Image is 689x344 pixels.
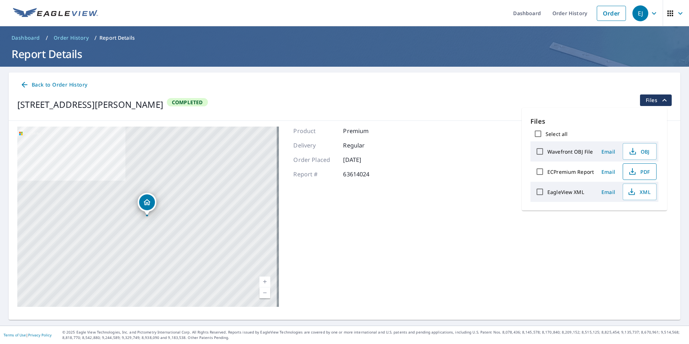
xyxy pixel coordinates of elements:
[17,98,163,111] div: [STREET_ADDRESS][PERSON_NAME]
[640,94,672,106] button: filesDropdownBtn-63614024
[623,163,657,180] button: PDF
[4,333,52,337] p: |
[646,96,669,105] span: Files
[627,147,650,156] span: OBJ
[547,148,593,155] label: Wavefront OBJ File
[13,8,98,19] img: EV Logo
[99,34,135,41] p: Report Details
[20,80,87,89] span: Back to Order History
[28,332,52,338] a: Privacy Policy
[623,184,657,200] button: XML
[46,34,48,42] li: /
[94,34,97,42] li: /
[12,34,40,41] span: Dashboard
[343,127,386,135] p: Premium
[293,155,337,164] p: Order Placed
[546,131,568,137] label: Select all
[54,34,89,41] span: Order History
[600,168,617,175] span: Email
[293,170,337,178] p: Report #
[597,186,620,198] button: Email
[343,170,386,178] p: 63614024
[530,116,658,126] p: Files
[547,189,584,195] label: EagleView XML
[623,143,657,160] button: OBJ
[627,167,650,176] span: PDF
[259,277,270,287] a: Current Level 17, Zoom In
[597,166,620,177] button: Email
[9,32,43,44] a: Dashboard
[600,189,617,195] span: Email
[293,127,337,135] p: Product
[343,155,386,164] p: [DATE]
[138,193,156,215] div: Dropped pin, building 1, Residential property, 7745 Tague Rd Vevay, IN 47043
[9,47,680,61] h1: Report Details
[597,146,620,157] button: Email
[627,188,650,196] span: XML
[51,32,92,44] a: Order History
[17,78,90,92] a: Back to Order History
[62,330,685,340] p: © 2025 Eagle View Technologies, Inc. and Pictometry International Corp. All Rights Reserved. Repo...
[293,141,337,150] p: Delivery
[343,141,386,150] p: Regular
[4,332,26,338] a: Terms of Use
[632,5,648,21] div: EJ
[600,148,617,155] span: Email
[547,168,594,175] label: ECPremium Report
[597,6,626,21] a: Order
[168,99,207,106] span: Completed
[259,287,270,298] a: Current Level 17, Zoom Out
[9,32,680,44] nav: breadcrumb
